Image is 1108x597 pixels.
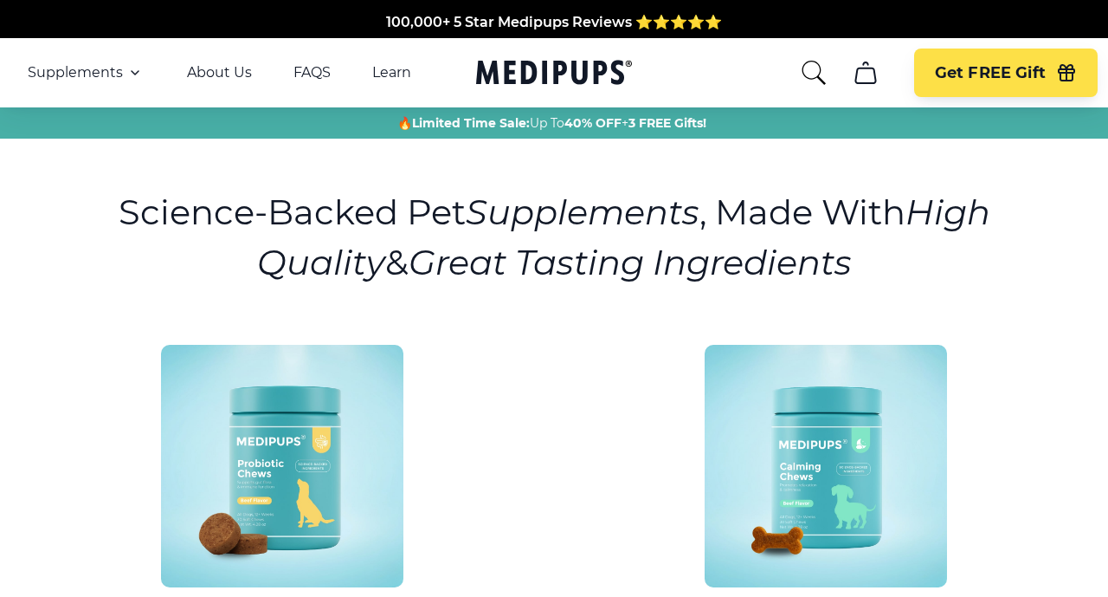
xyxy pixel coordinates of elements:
[845,52,886,94] button: cart
[800,59,828,87] button: search
[914,49,1098,97] button: Get FREE Gift
[187,64,252,81] a: About Us
[935,63,1046,83] span: Get FREE Gift
[28,62,145,83] button: Supplements
[161,345,403,587] img: Probiotic Dog Chews - Medipups
[109,187,999,288] h1: Science-Backed Pet , Made With &
[397,114,706,132] span: 🔥 Up To +
[293,64,331,81] a: FAQS
[705,345,947,587] img: Calming Dog Chews - Medipups
[466,191,699,233] i: Supplements
[476,56,632,92] a: Medipups
[28,64,123,81] span: Supplements
[372,64,411,81] a: Learn
[267,14,842,30] span: Made In The [GEOGRAPHIC_DATA] from domestic & globally sourced ingredients
[409,241,852,283] i: Great Tasting Ingredients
